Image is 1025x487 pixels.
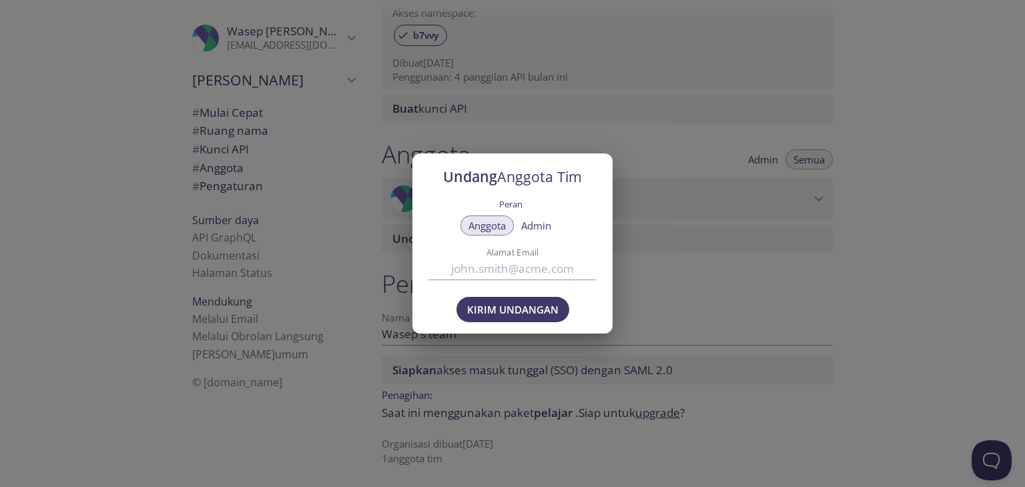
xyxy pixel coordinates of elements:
font: Peran [499,198,523,210]
font: Undang [443,167,497,186]
font: Kirim Undangan [467,303,559,316]
font: Anggota Tim [497,167,582,186]
font: Anggota [468,219,506,232]
input: john.smith@acme.com [428,258,597,280]
font: Admin [521,219,551,232]
button: Kirim Undangan [456,297,569,322]
button: Admin [513,215,559,235]
button: Anggota [460,215,514,235]
font: Alamat Email [486,247,539,258]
